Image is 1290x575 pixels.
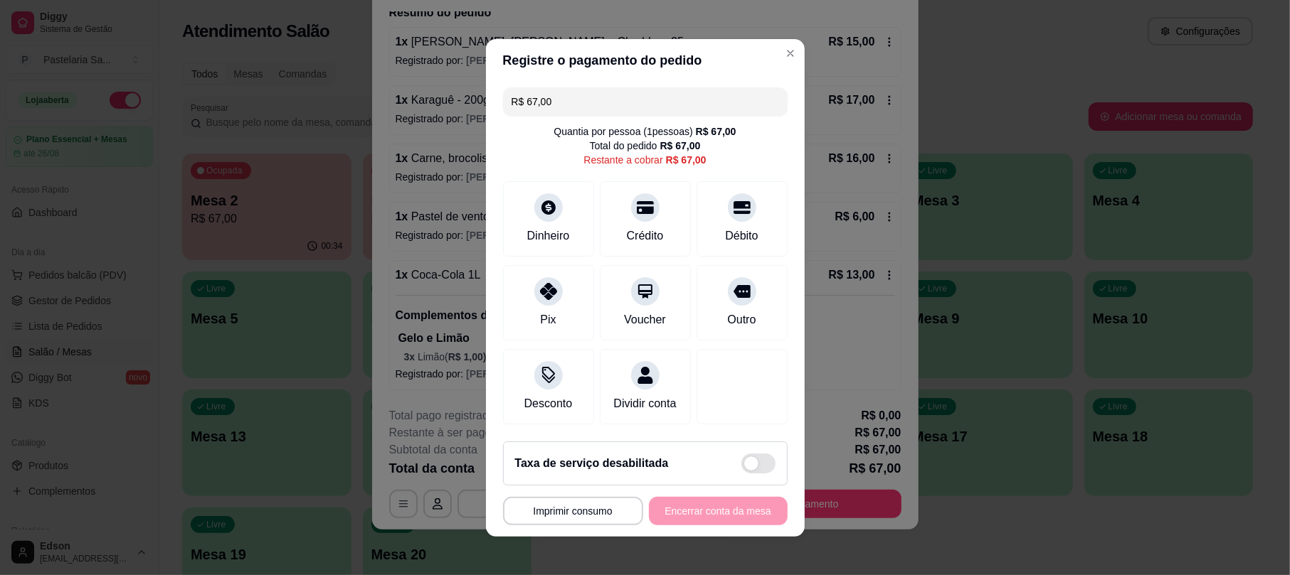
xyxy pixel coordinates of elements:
[515,455,669,472] h2: Taxa de serviço desabilitada
[503,497,643,525] button: Imprimir consumo
[583,153,706,167] div: Restante a cobrar
[696,124,736,139] div: R$ 67,00
[486,39,805,82] header: Registre o pagamento do pedido
[725,227,758,244] div: Débito
[624,311,666,328] div: Voucher
[590,139,701,153] div: Total do pedido
[527,227,570,244] div: Dinheiro
[660,139,701,153] div: R$ 67,00
[779,42,802,65] button: Close
[512,87,779,116] input: Ex.: hambúrguer de cordeiro
[540,311,556,328] div: Pix
[613,395,676,412] div: Dividir conta
[666,153,707,167] div: R$ 67,00
[554,124,736,139] div: Quantia por pessoa ( 1 pessoas)
[627,227,664,244] div: Crédito
[727,311,756,328] div: Outro
[524,395,573,412] div: Desconto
